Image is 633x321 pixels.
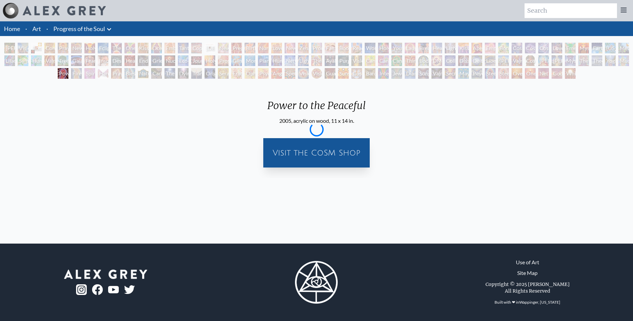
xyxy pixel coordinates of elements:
div: One Taste [124,43,135,53]
div: Insomnia [98,55,108,66]
div: [US_STATE] Song [605,43,616,53]
div: Bond [498,43,509,53]
div: Symbiosis: Gall Wasp & Oak Tree [18,55,28,66]
div: Cosmic Artist [525,43,536,53]
div: Love Circuit [271,43,282,53]
div: Lightworker [298,55,309,66]
div: Planetary Prayers [258,55,269,66]
div: Family [325,43,335,53]
div: [PERSON_NAME] [498,55,509,66]
div: Oversoul [512,68,522,79]
div: Transfiguration [191,68,202,79]
div: Interbeing [378,68,389,79]
div: Copulating [191,43,202,53]
div: Nuclear Crucifixion [165,55,175,66]
div: Healing [431,43,442,53]
div: Secret Writing Being [445,68,455,79]
div: Cannabis Mudra [365,55,375,66]
div: Newborn [218,43,229,53]
div: Vajra Guru [512,55,522,66]
div: Cosmic [DEMOGRAPHIC_DATA] [525,55,536,66]
div: Sunyata [338,68,349,79]
div: Vajra Horse [44,55,55,66]
a: Site Map [517,269,538,277]
div: Spectral Lotus [285,68,295,79]
div: Theologue [592,55,602,66]
div: Mystic Eye [565,55,576,66]
div: Original Face [205,68,215,79]
div: Birth [245,43,255,53]
div: Third Eye Tears of Joy [405,55,415,66]
div: Mudra [618,55,629,66]
div: Nursing [258,43,269,53]
div: Love is a Cosmic Force [552,43,562,53]
div: Spirit Animates the Flesh [84,68,95,79]
img: twitter-logo.png [124,285,135,294]
div: DMT - The Spirit Molecule [431,55,442,66]
div: Journey of the Wounded Healer [191,55,202,66]
img: youtube-logo.png [108,286,119,294]
div: Body/Mind as a Vibratory Field of Energy [418,55,429,66]
div: Purging [338,55,349,66]
div: Despair [111,55,122,66]
div: Cosmic Lovers [538,43,549,53]
div: Eco-Atlas [178,55,189,66]
div: Jewel Being [391,68,402,79]
div: Headache [124,55,135,66]
div: Aperture [471,43,482,53]
div: Body, Mind, Spirit [31,43,42,53]
div: Ayahuasca Visitation [325,55,335,66]
div: The Kiss [111,43,122,53]
div: Song of Vajra Being [418,68,429,79]
div: Cannabacchus [391,55,402,66]
div: Humming Bird [31,55,42,66]
div: Bardo Being [365,68,375,79]
div: Human Geometry [271,55,282,66]
div: Diamond Being [405,68,415,79]
div: Holy Fire [205,55,215,66]
div: Deities & Demons Drinking from the Milky Pool [471,55,482,66]
div: Holy Family [378,43,389,53]
div: Lightweaver [445,43,455,53]
div: Angel Skin [271,68,282,79]
div: Lilacs [4,55,15,66]
div: Networks [285,55,295,66]
div: Built with ❤ in [492,297,563,308]
div: Mayan Being [458,68,469,79]
div: Peyote Being [471,68,482,79]
div: Empowerment [485,43,496,53]
div: Firewalking [71,68,82,79]
div: 2005, acrylic on wood, 11 x 14 in. [262,117,371,125]
div: Emerald Grail [565,43,576,53]
a: Art [32,24,41,33]
div: [PERSON_NAME] [538,55,549,66]
li: · [23,21,30,36]
div: New Man New Woman [71,43,82,53]
div: Seraphic Transport Docking on the Third Eye [218,68,229,79]
div: One [525,68,536,79]
div: Cosmic Creativity [512,43,522,53]
div: Promise [311,43,322,53]
div: [PERSON_NAME] [552,55,562,66]
div: Vision [PERSON_NAME] [311,68,322,79]
a: Home [4,25,20,32]
div: All Rights Reserved [505,288,550,294]
div: Net of Being [538,68,549,79]
a: Progress of the Soul [53,24,105,33]
div: [DEMOGRAPHIC_DATA] Embryo [205,43,215,53]
div: Vision Tree [351,55,362,66]
div: White Light [565,68,576,79]
div: Tree & Person [58,55,68,66]
div: Laughing Man [405,43,415,53]
div: Cannabis Sutra [378,55,389,66]
div: Caring [151,68,162,79]
div: New Family [285,43,295,53]
li: · [44,21,51,36]
div: Ocean of Love Bliss [151,43,162,53]
div: Contemplation [44,43,55,53]
a: Visit the CoSM Shop [267,142,366,164]
div: Vision Crystal [298,68,309,79]
div: Steeplehead 1 [485,68,496,79]
div: Embracing [165,43,175,53]
div: Godself [552,68,562,79]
